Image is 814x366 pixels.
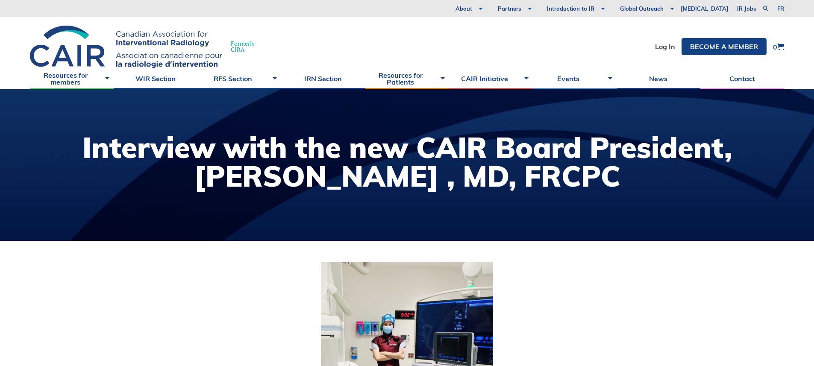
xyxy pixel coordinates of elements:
[449,68,533,89] a: CAIR Initiative
[777,6,784,12] a: fr
[30,68,114,89] a: Resources for members
[281,68,365,89] a: IRN Section
[700,68,784,89] a: Contact
[197,68,281,89] a: RFS Section
[30,26,222,68] img: CIRA
[365,68,449,89] a: Resources for Patients
[9,133,805,190] h1: Interview with the new CAIR Board President, [PERSON_NAME] , MD, FRCPC
[617,68,700,89] a: News
[30,26,263,68] a: FormerlyCIRA
[773,43,784,50] a: 0
[114,68,197,89] a: WIR Section
[655,43,675,50] a: Log In
[682,38,767,55] a: Become a member
[533,68,617,89] a: Events
[231,41,255,53] span: Formerly CIRA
